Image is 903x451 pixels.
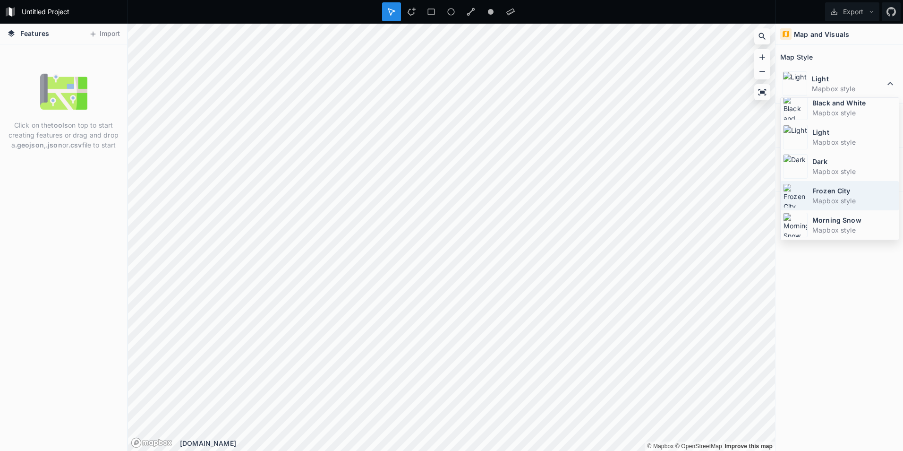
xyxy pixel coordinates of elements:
img: Dark [783,154,808,179]
img: empty [40,68,87,115]
dd: Mapbox style [812,84,885,94]
dt: Light [812,127,896,137]
img: Light [783,71,807,96]
img: Light [783,125,808,149]
div: [DOMAIN_NAME] [180,438,775,448]
a: Map feedback [724,443,773,450]
strong: .csv [68,141,82,149]
dt: Light [812,74,885,84]
strong: .geojson [15,141,44,149]
strong: tools [51,121,68,129]
img: Frozen City [783,183,808,208]
dd: Mapbox style [812,196,896,206]
dt: Frozen City [812,186,896,196]
dt: Dark [812,156,896,166]
dd: Mapbox style [812,137,896,147]
a: Mapbox logo [131,437,172,448]
img: Black and White [783,95,808,120]
span: Features [20,28,49,38]
dd: Mapbox style [812,108,896,118]
dd: Mapbox style [812,225,896,235]
dt: Morning Snow [812,215,896,225]
button: Export [825,2,879,21]
a: Mapbox [647,443,673,450]
strong: .json [46,141,62,149]
h4: Map and Visuals [794,29,849,39]
dd: Mapbox style [812,166,896,176]
h2: Map Style [780,50,813,64]
img: Morning Snow [783,213,808,237]
p: Click on the on top to start creating features or drag and drop a , or file to start [7,120,120,150]
a: OpenStreetMap [675,443,722,450]
button: Import [84,26,125,42]
dt: Black and White [812,98,896,108]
